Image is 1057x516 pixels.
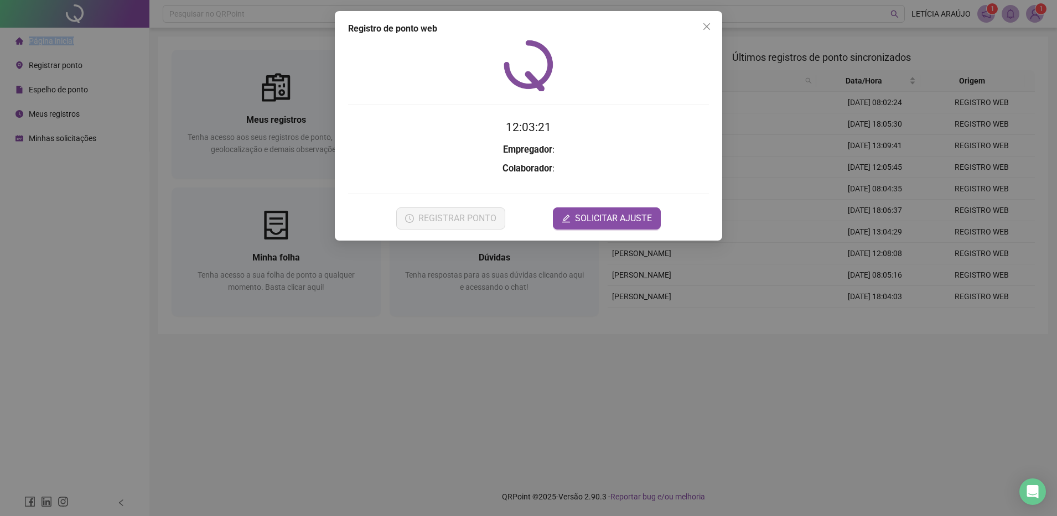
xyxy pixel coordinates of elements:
button: REGISTRAR PONTO [396,207,505,230]
button: Close [698,18,716,35]
div: Registro de ponto web [348,22,709,35]
span: edit [562,214,571,223]
span: close [702,22,711,31]
time: 12:03:21 [506,121,551,134]
button: editSOLICITAR AJUSTE [553,207,661,230]
div: Open Intercom Messenger [1019,478,1046,505]
strong: Empregador [503,144,552,155]
img: QRPoint [504,40,553,91]
h3: : [348,143,709,157]
span: SOLICITAR AJUSTE [575,212,652,225]
h3: : [348,161,709,176]
strong: Colaborador [502,163,552,174]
